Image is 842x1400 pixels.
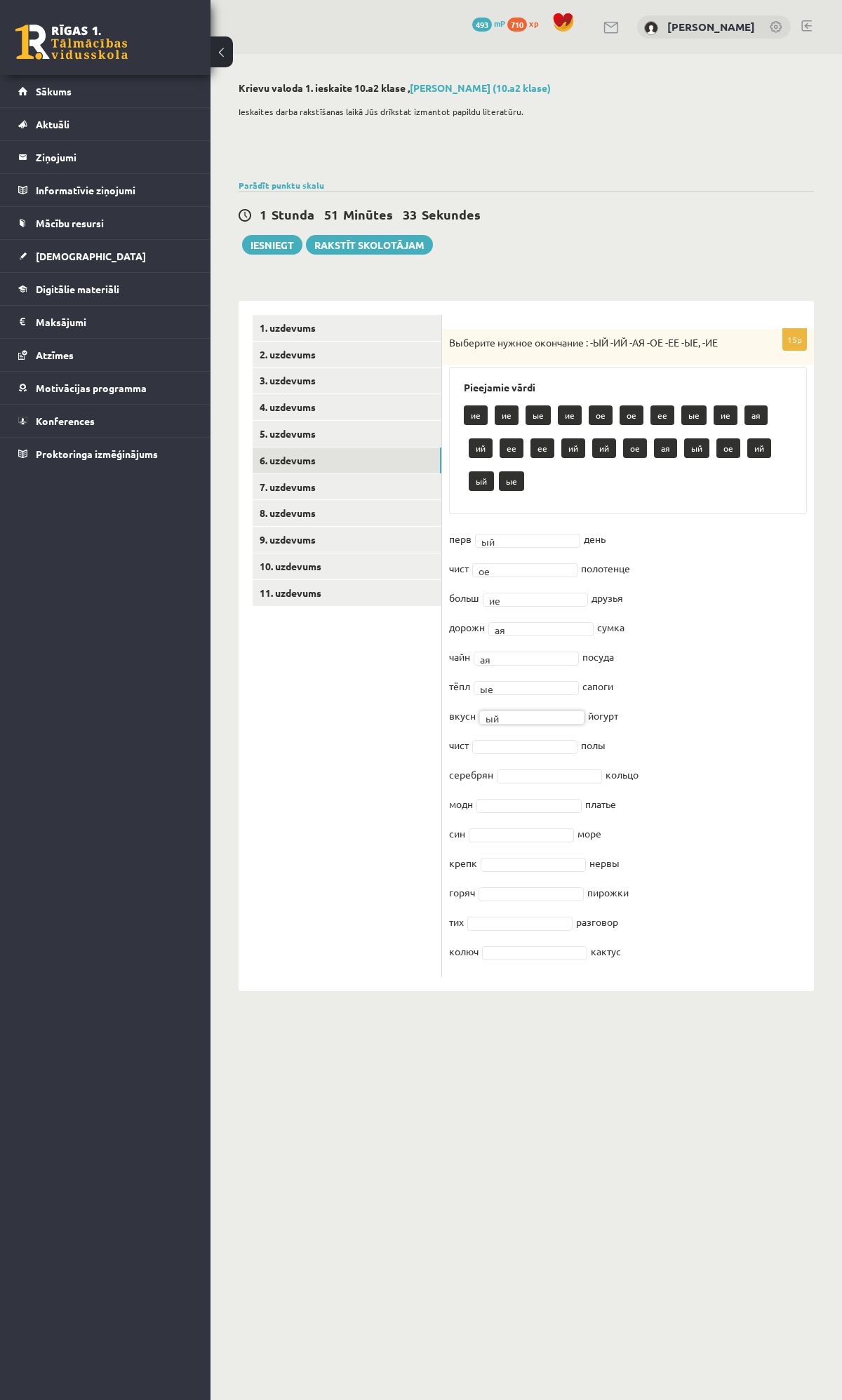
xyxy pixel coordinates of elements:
p: колюч [449,941,479,962]
a: [DEMOGRAPHIC_DATA] [18,240,193,272]
span: Stunda [272,206,314,222]
span: mP [494,18,505,29]
a: Motivācijas programma [18,372,193,404]
a: 7. uzdevums [253,474,441,500]
a: 710 xp [507,18,545,29]
a: ые [474,681,579,695]
legend: Informatīvie ziņojumi [36,174,193,206]
p: ое [623,438,647,458]
p: ые [681,405,707,425]
h3: Pieejamie vārdi [464,382,792,393]
span: Konferences [36,415,95,427]
p: чист [449,734,469,755]
a: Atzīmes [18,339,193,371]
span: xp [529,18,538,29]
a: ый [475,534,580,548]
h2: Krievu valoda 1. ieskaite 10.a2 klase , [239,82,814,94]
p: тих [449,911,464,932]
span: ые [480,682,560,696]
span: Motivācijas programma [36,382,147,394]
p: ые [526,405,551,425]
span: 493 [472,18,492,32]
a: Sākums [18,75,193,107]
a: 6. uzdevums [253,447,441,473]
span: 1 [260,206,267,222]
p: ая [654,438,677,458]
p: перв [449,528,472,549]
fieldset: день полотенце друзья сумка посуда сапоги йогурт полы кольцо платье море нервы пирожки разговор к... [449,528,807,970]
p: Выберите нужное окончание : -ЫЙ -ИЙ -АЯ -ОЕ -ЕЕ -ЫЕ, -ИЕ [449,336,737,350]
span: [DEMOGRAPHIC_DATA] [36,250,146,262]
p: ие [495,405,519,425]
p: ое [716,438,740,458]
p: ые [499,471,524,491]
p: син [449,823,465,844]
p: крепк [449,852,477,873]
p: вкусн [449,705,476,726]
p: серебрян [449,764,493,785]
a: Informatīvie ziņojumi [18,174,193,206]
p: ие [464,405,488,425]
a: Konferences [18,405,193,437]
span: 710 [507,18,527,32]
p: ое [589,405,613,425]
p: чист [449,558,469,579]
img: Ņikita Ņemiro [644,21,658,35]
a: Rīgas 1. Tālmācības vidusskola [15,25,128,60]
button: Iesniegt [242,235,302,255]
p: ие [714,405,737,425]
span: 51 [324,206,338,222]
p: чайн [449,646,470,667]
a: 2. uzdevums [253,342,441,368]
legend: Maksājumi [36,306,193,338]
span: ый [481,534,561,548]
a: ый [479,711,584,725]
a: 3. uzdevums [253,368,441,393]
span: Mācību resursi [36,217,104,229]
p: ий [747,438,771,458]
a: 11. uzdevums [253,580,441,606]
a: Ziņojumi [18,141,193,173]
span: ая [495,623,575,637]
span: ие [489,593,569,607]
p: тёпл [449,675,470,696]
p: дорожн [449,617,485,638]
span: ое [479,564,559,578]
p: ый [469,471,494,491]
span: Digitālie materiāli [36,283,119,295]
span: Atzīmes [36,349,74,361]
a: Aktuāli [18,108,193,140]
a: ая [488,622,594,636]
p: ый [684,438,709,458]
a: ое [472,563,577,577]
p: ее [650,405,674,425]
p: ая [744,405,768,425]
span: Minūtes [343,206,393,222]
a: 1. uzdevums [253,315,441,341]
a: 9. uzdevums [253,527,441,553]
span: 33 [403,206,417,222]
p: Ieskaites darba rakstīšanas laikā Jūs drīkstat izmantot papildu literatūru. [239,105,807,118]
p: ий [561,438,585,458]
span: Sekundes [422,206,481,222]
p: ий [469,438,493,458]
p: ий [592,438,616,458]
a: 4. uzdevums [253,394,441,420]
span: ая [480,652,560,666]
p: ее [530,438,554,458]
p: больш [449,587,479,608]
legend: Ziņojumi [36,141,193,173]
a: Rakstīt skolotājam [306,235,433,255]
span: Aktuāli [36,118,69,130]
p: 15p [782,328,807,351]
a: Proktoringa izmēģinājums [18,438,193,470]
a: 8. uzdevums [253,500,441,526]
a: [PERSON_NAME] (10.a2 klase) [410,81,551,94]
p: ее [500,438,523,458]
a: [PERSON_NAME] [667,20,755,34]
a: Maksājumi [18,306,193,338]
span: ый [486,711,566,725]
p: модн [449,793,473,814]
a: Mācību resursi [18,207,193,239]
a: 493 mP [472,18,505,29]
